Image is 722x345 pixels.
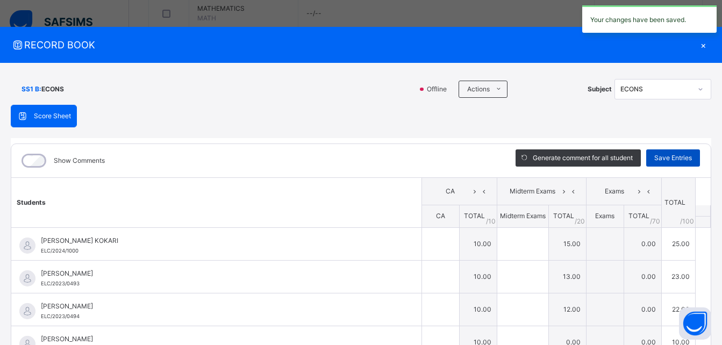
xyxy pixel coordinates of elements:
span: Midterm Exams [505,186,560,196]
td: 10.00 [459,293,497,326]
td: 0.00 [624,227,661,260]
img: default.svg [19,303,35,319]
td: 0.00 [624,260,661,293]
span: Score Sheet [34,111,71,121]
span: /100 [680,217,694,226]
td: 0.00 [624,293,661,326]
span: TOTAL [553,212,574,220]
td: 13.00 [548,260,586,293]
div: Your changes have been saved. [582,5,717,33]
span: Subject [588,84,612,94]
span: ELC/2023/0494 [41,313,80,319]
button: Open asap [679,307,711,340]
span: / 70 [650,217,660,226]
span: Save Entries [654,153,692,163]
span: Students [17,198,46,206]
span: Exams [595,212,614,220]
span: TOTAL [464,212,485,220]
span: Generate comment for all student [533,153,633,163]
span: Offline [426,84,453,94]
span: TOTAL [628,212,649,220]
img: default.svg [19,238,35,254]
td: 10.00 [459,260,497,293]
td: 25.00 [661,227,695,260]
td: 10.00 [459,227,497,260]
span: ELC/2023/0493 [41,281,80,286]
span: [PERSON_NAME] [41,269,397,278]
td: 23.00 [661,260,695,293]
img: default.svg [19,270,35,286]
span: / 20 [575,217,585,226]
td: 12.00 [548,293,586,326]
span: CA [430,186,470,196]
div: × [695,38,711,52]
td: 22.00 [661,293,695,326]
td: 15.00 [548,227,586,260]
span: Exams [595,186,635,196]
span: ELC/2024/1000 [41,248,78,254]
label: Show Comments [54,156,105,166]
div: ECONS [620,84,691,94]
span: RECORD BOOK [11,38,695,52]
span: / 10 [486,217,496,226]
span: [PERSON_NAME] [41,334,397,344]
span: [PERSON_NAME] KOKARI [41,236,397,246]
span: Actions [467,84,490,94]
span: CA [436,212,445,220]
span: Midterm Exams [500,212,546,220]
span: ECONS [41,84,64,94]
span: [PERSON_NAME] [41,301,397,311]
span: SS1 B : [22,84,41,94]
th: TOTAL [661,178,695,228]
